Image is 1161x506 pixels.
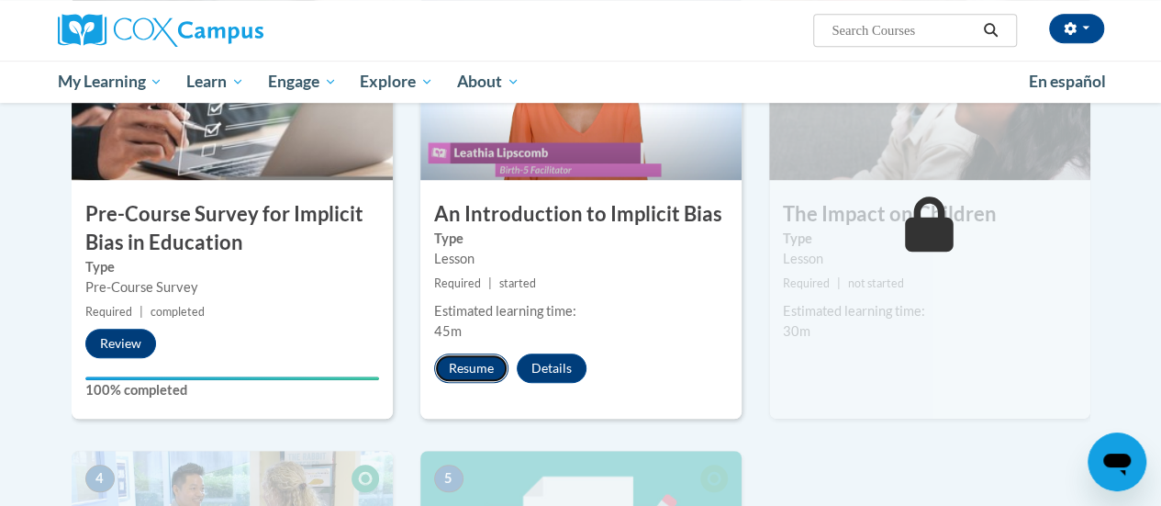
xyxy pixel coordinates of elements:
[46,61,175,103] a: My Learning
[783,301,1077,321] div: Estimated learning time:
[434,465,463,492] span: 5
[58,14,388,47] a: Cox Campus
[499,276,536,290] span: started
[1017,62,1118,101] a: En español
[256,61,349,103] a: Engage
[769,200,1090,229] h3: The Impact on Children
[445,61,531,103] a: About
[434,276,481,290] span: Required
[434,301,728,321] div: Estimated learning time:
[830,19,977,41] input: Search Courses
[837,276,841,290] span: |
[186,71,244,93] span: Learn
[977,19,1004,41] button: Search
[85,377,379,380] div: Your progress
[1029,72,1106,91] span: En español
[360,71,433,93] span: Explore
[140,305,143,319] span: |
[348,61,445,103] a: Explore
[85,380,379,400] label: 100% completed
[457,71,519,93] span: About
[58,14,263,47] img: Cox Campus
[85,305,132,319] span: Required
[72,200,393,257] h3: Pre-Course Survey for Implicit Bias in Education
[85,277,379,298] div: Pre-Course Survey
[85,329,156,358] button: Review
[420,200,742,229] h3: An Introduction to Implicit Bias
[151,305,205,319] span: completed
[783,249,1077,269] div: Lesson
[783,276,830,290] span: Required
[783,229,1077,249] label: Type
[434,354,508,383] button: Resume
[434,229,728,249] label: Type
[434,323,462,339] span: 45m
[85,257,379,277] label: Type
[57,71,162,93] span: My Learning
[434,249,728,269] div: Lesson
[1049,14,1104,43] button: Account Settings
[488,276,492,290] span: |
[44,61,1118,103] div: Main menu
[517,354,586,383] button: Details
[783,323,810,339] span: 30m
[268,71,337,93] span: Engage
[1088,433,1146,491] iframe: Button to launch messaging window
[174,61,256,103] a: Learn
[85,465,115,492] span: 4
[848,276,904,290] span: not started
